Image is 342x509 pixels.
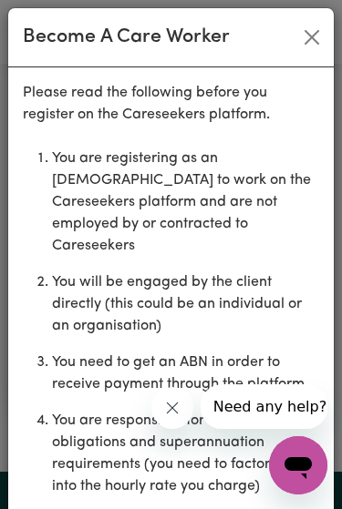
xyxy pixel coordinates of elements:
button: Close [297,23,326,52]
li: You need to get an ABN in order to receive payment through the platform [52,344,319,402]
iframe: Close message [151,387,193,429]
li: You are registering as an [DEMOGRAPHIC_DATA] to work on the Careseekers platform and are not empl... [52,140,319,264]
div: Become A Care Worker [23,23,230,52]
p: Please read the following before you register on the Careseekers platform. [23,82,319,126]
iframe: Button to launch messaging window [269,436,327,494]
li: You are responsible for all your tax obligations and superannuation requirements (you need to fac... [52,402,319,504]
iframe: Message from company [201,384,327,429]
li: You will be engaged by the client directly (this could be an individual or an organisation) [52,264,319,344]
